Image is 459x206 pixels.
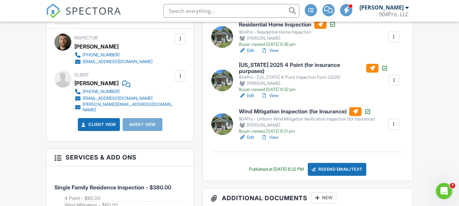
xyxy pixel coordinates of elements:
[74,52,153,58] a: [PHONE_NUMBER]
[239,62,388,92] a: [US_STATE] 2025 4 Point (for insurance purposes) 904Pro - [US_STATE] 4-Point Inspection Form (202...
[74,88,173,95] a: [PHONE_NUMBER]
[83,52,120,58] div: [PHONE_NUMBER]
[74,41,119,52] div: [PERSON_NAME]
[74,78,119,88] div: [PERSON_NAME]
[239,122,375,129] div: [PERSON_NAME]
[239,80,388,87] div: [PERSON_NAME]
[83,59,153,64] div: [EMAIL_ADDRESS][DOMAIN_NAME]
[74,95,173,102] a: [EMAIL_ADDRESS][DOMAIN_NAME]
[54,184,171,191] span: Single Family Residence Inspection - $380.00
[46,3,61,18] img: The Best Home Inspection Software - Spectora
[308,163,366,176] div: Resend Email/Text
[450,183,455,188] span: 7
[74,102,173,113] a: [PERSON_NAME][EMAIL_ADDRESS][DOMAIN_NAME]
[261,92,279,99] a: View
[239,62,388,74] h6: [US_STATE] 2025 4 Point (for insurance purposes)
[239,75,388,80] div: 904Pro - [US_STATE] 4-Point Inspection Form (2025)
[239,87,388,92] div: Buyer viewed [DATE] 6:32 pm
[379,11,409,18] div: 904Pro, LLC
[46,149,194,166] h3: Services & Add ons
[239,107,375,134] a: Wind Mitigation Inspection (for Insurance) 904Pro - Uniform Wind Mitigation Verification Inspecti...
[239,116,375,122] div: 904Pro - Uniform Wind Mitigation Verification Inspection (for Insurance)
[83,89,120,94] div: [PHONE_NUMBER]
[359,4,404,11] div: [PERSON_NAME]
[65,195,186,202] li: Add on: 4 Point
[74,35,98,40] span: Inspector
[66,3,121,18] span: SPECTORA
[261,134,279,141] a: View
[80,121,116,128] a: Client View
[239,42,336,47] div: Buyer viewed [DATE] 6:36 pm
[261,47,279,54] a: View
[239,129,375,134] div: Buyer viewed [DATE] 6:31 pm
[239,134,254,141] a: Edit
[239,92,254,99] a: Edit
[239,20,336,47] a: Residential Home Inspection 904Pro - Residential Home Inspection [PERSON_NAME] Buyer viewed [DATE...
[239,35,336,42] div: [PERSON_NAME]
[239,107,375,116] h6: Wind Mitigation Inspection (for Insurance)
[83,96,153,101] div: [EMAIL_ADDRESS][DOMAIN_NAME]
[239,30,336,35] div: 904Pro - Residential Home Inspection
[46,9,121,23] a: SPECTORA
[312,192,336,203] div: New
[74,72,89,77] span: Client
[249,167,304,172] div: Published at [DATE] 6:22 PM
[163,4,299,18] input: Search everything...
[83,102,173,113] div: [PERSON_NAME][EMAIL_ADDRESS][DOMAIN_NAME]
[436,183,452,199] iframe: Intercom live chat
[239,47,254,54] a: Edit
[239,20,336,29] h6: Residential Home Inspection
[74,58,153,65] a: [EMAIL_ADDRESS][DOMAIN_NAME]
